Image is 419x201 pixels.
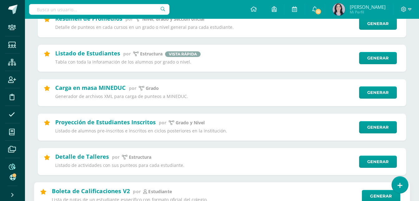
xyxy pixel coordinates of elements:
img: faf0bab6e27341b3f550fe6c3ec26548.png [333,3,345,16]
p: Nivel, Grado y Sección oficial [142,16,204,22]
p: Generador de archivos XML para carga de punteos a MINEDUC. [55,94,355,99]
p: Grado [146,85,159,91]
span: por [159,120,166,126]
span: 12 [315,8,322,15]
h2: Listado de Estudiantes [55,49,120,57]
h2: Carga en masa MINEDUC [55,84,126,91]
p: Estructura [140,51,163,57]
span: por [112,154,119,160]
h2: Detalle de Talleres [55,153,109,160]
span: por [129,85,136,91]
h2: Boleta de Calificaciones V2 [52,187,130,195]
a: Generar [359,18,397,30]
span: Mi Perfil [350,9,386,15]
span: Vista rápida [165,51,201,57]
p: Listado de actividades con sus punteos para cada estudiante. [55,162,355,168]
p: Detalle de punteos en cada cursos en un grado o nivel general para cada estudiante. [55,24,355,30]
a: Generar [359,156,397,168]
p: Estructura [129,154,151,160]
a: Generar [359,86,397,99]
a: Generar [359,52,397,64]
p: estudiante [148,189,172,195]
input: Busca un usuario... [29,4,169,15]
a: Generar [359,121,397,133]
p: Tabla con toda la inforamación de los alumnos por grado o nivel. [55,59,355,65]
span: por [123,51,131,57]
span: por [125,16,133,22]
p: Listado de alumnos pre-inscritos e inscritos en ciclos posteriores en la institución. [55,128,355,134]
span: [PERSON_NAME] [350,4,386,10]
p: Grado y Nivel [176,120,205,126]
span: por [133,188,140,194]
h2: Proyección de Estudiantes Inscritos [55,118,156,126]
